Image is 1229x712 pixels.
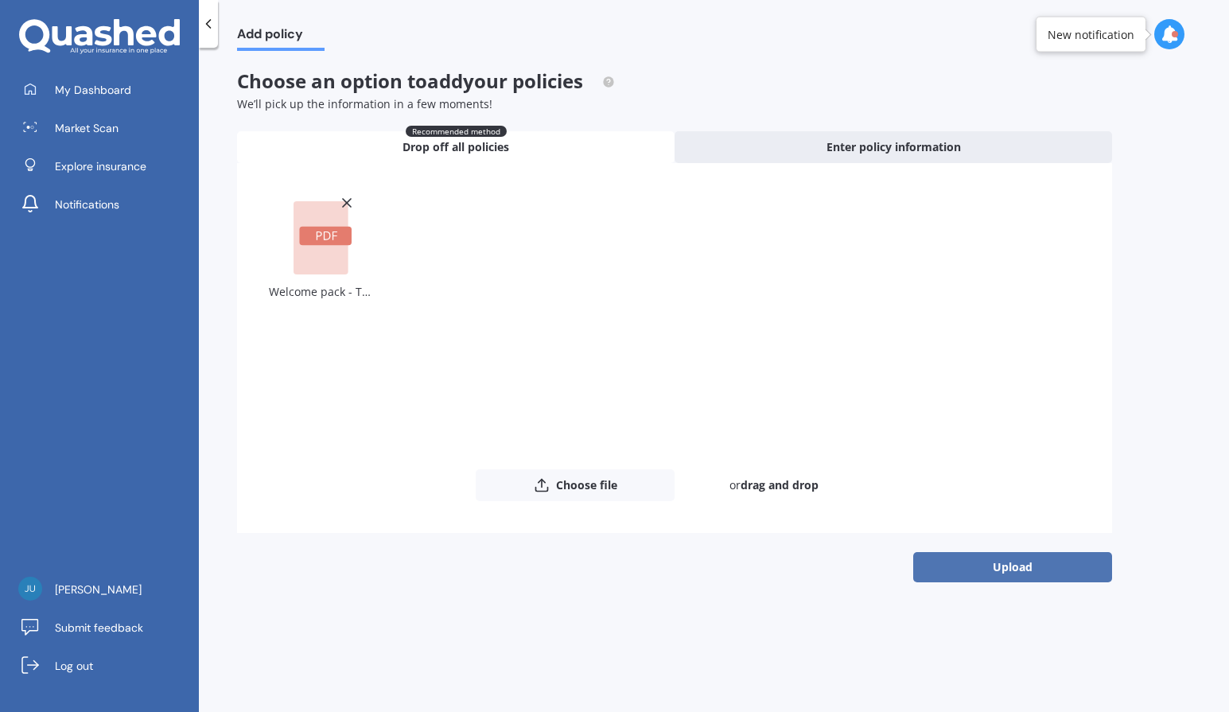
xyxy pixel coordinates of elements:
span: My Dashboard [55,82,131,98]
span: Recommended method [406,126,507,137]
span: Submit feedback [55,620,143,636]
span: Add policy [237,26,325,48]
span: [PERSON_NAME] [55,582,142,597]
a: Market Scan [12,112,199,144]
span: to add your policies [407,68,583,94]
a: Log out [12,650,199,682]
b: drag and drop [741,477,819,492]
button: Upload [913,552,1112,582]
span: Choose an option [237,68,615,94]
span: Enter policy information [826,139,961,155]
a: Explore insurance [12,150,199,182]
a: Submit feedback [12,612,199,644]
span: Log out [55,658,93,674]
div: or [675,469,873,501]
span: Explore insurance [55,158,146,174]
a: Notifications [12,189,199,220]
img: b098fd21a97e2103b915261ee479d459 [18,577,42,601]
div: Welcome pack - Tower - Demo Doc.pdf [269,281,376,302]
a: My Dashboard [12,74,199,106]
span: We’ll pick up the information in a few moments! [237,96,492,111]
button: Choose file [476,469,675,501]
a: [PERSON_NAME] [12,574,199,605]
div: New notification [1048,26,1134,42]
span: Notifications [55,196,119,212]
span: Drop off all policies [403,139,509,155]
span: Market Scan [55,120,119,136]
